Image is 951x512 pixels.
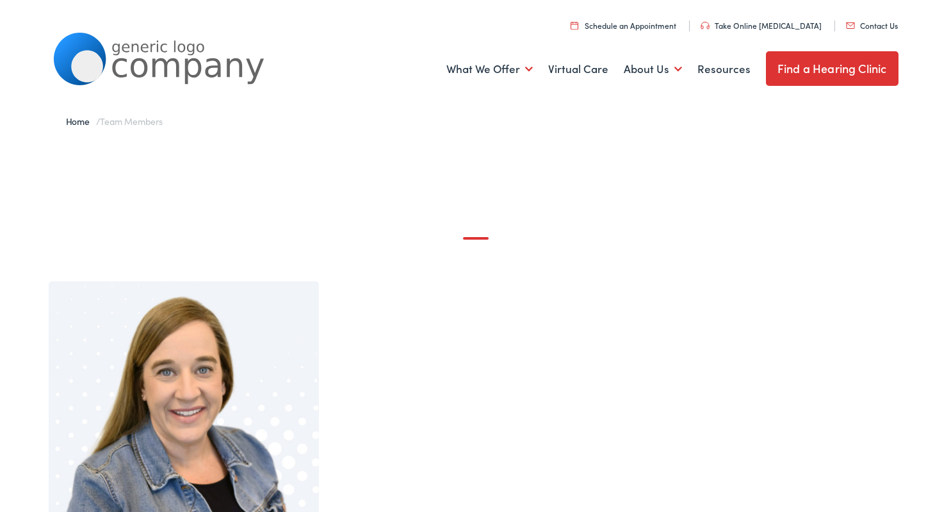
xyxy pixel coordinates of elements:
span: Team Members [100,115,162,128]
img: utility icon [701,22,710,29]
a: Resources [697,45,751,93]
a: Find a Hearing Clinic [766,51,898,86]
a: About Us [624,45,682,93]
img: utility icon [571,21,578,29]
a: Schedule an Appointment [571,20,676,31]
a: What We Offer [446,45,533,93]
a: Take Online [MEDICAL_DATA] [701,20,822,31]
span: / [66,115,163,128]
img: utility icon [846,22,855,29]
a: Home [66,115,96,128]
a: Contact Us [846,20,898,31]
a: Virtual Care [548,45,608,93]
